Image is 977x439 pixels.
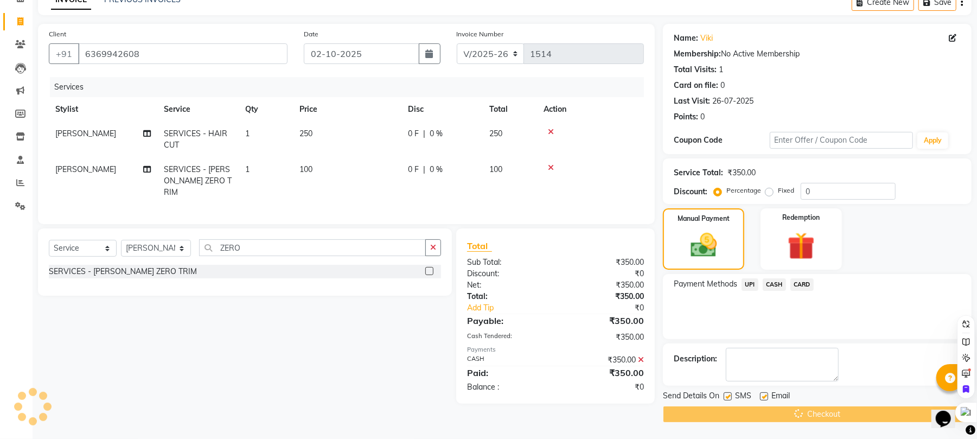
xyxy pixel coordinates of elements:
span: 1 [245,164,250,174]
span: [PERSON_NAME] [55,129,116,138]
span: 100 [299,164,312,174]
th: Action [537,97,644,122]
span: 0 F [408,128,419,139]
div: Points: [674,111,698,123]
div: Discount: [674,186,707,198]
input: Enter Offer / Coupon Code [770,132,913,149]
div: ₹0 [572,302,652,314]
img: _cash.svg [682,230,725,260]
div: Balance : [459,381,555,393]
span: Payment Methods [674,278,737,290]
div: Cash Tendered: [459,332,555,343]
button: Apply [917,132,948,149]
div: Services [50,77,652,97]
span: CASH [763,278,786,291]
th: Disc [401,97,483,122]
a: Viki [700,33,713,44]
div: Payments [467,345,644,354]
label: Invoice Number [457,29,504,39]
iframe: chat widget [931,396,966,428]
div: SERVICES - [PERSON_NAME] ZERO TRIM [49,266,197,277]
div: Payable: [459,314,555,327]
div: CASH [459,354,555,366]
span: SERVICES - [PERSON_NAME] ZERO TRIM [164,164,232,197]
div: Description: [674,353,717,365]
div: 1 [719,64,723,75]
span: | [423,128,425,139]
th: Total [483,97,537,122]
div: Net: [459,279,555,291]
div: Card on file: [674,80,718,91]
div: ₹350.00 [555,354,652,366]
div: No Active Membership [674,48,961,60]
span: Send Details On [663,390,719,404]
button: +91 [49,43,79,64]
div: ₹350.00 [555,257,652,268]
span: 0 % [430,164,443,175]
span: Email [771,390,790,404]
span: | [423,164,425,175]
span: 1 [245,129,250,138]
div: ₹350.00 [555,314,652,327]
label: Client [49,29,66,39]
div: ₹0 [555,381,652,393]
label: Redemption [782,213,820,222]
div: ₹350.00 [555,279,652,291]
div: 0 [720,80,725,91]
div: Total: [459,291,555,302]
span: SMS [735,390,751,404]
div: Coupon Code [674,135,769,146]
label: Manual Payment [678,214,730,224]
span: SERVICES - HAIR CUT [164,129,227,150]
th: Service [157,97,239,122]
div: Total Visits: [674,64,717,75]
img: _gift.svg [779,229,823,263]
div: ₹350.00 [555,366,652,379]
div: Last Visit: [674,96,710,107]
label: Percentage [726,186,761,195]
label: Date [304,29,318,39]
span: UPI [742,278,758,291]
span: [PERSON_NAME] [55,164,116,174]
div: 0 [700,111,705,123]
div: Paid: [459,366,555,379]
div: Name: [674,33,698,44]
div: ₹350.00 [727,167,756,179]
span: CARD [790,278,814,291]
label: Fixed [778,186,794,195]
th: Stylist [49,97,157,122]
div: ₹350.00 [555,332,652,343]
div: Service Total: [674,167,723,179]
div: Discount: [459,268,555,279]
div: 26-07-2025 [712,96,753,107]
span: 250 [489,129,502,138]
div: Membership: [674,48,721,60]
span: Total [467,240,492,252]
input: Search or Scan [199,239,426,256]
th: Qty [239,97,293,122]
th: Price [293,97,401,122]
span: 250 [299,129,312,138]
input: Search by Name/Mobile/Email/Code [78,43,288,64]
div: ₹350.00 [555,291,652,302]
span: 0 % [430,128,443,139]
div: ₹0 [555,268,652,279]
div: Sub Total: [459,257,555,268]
a: Add Tip [459,302,572,314]
span: 100 [489,164,502,174]
span: 0 F [408,164,419,175]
